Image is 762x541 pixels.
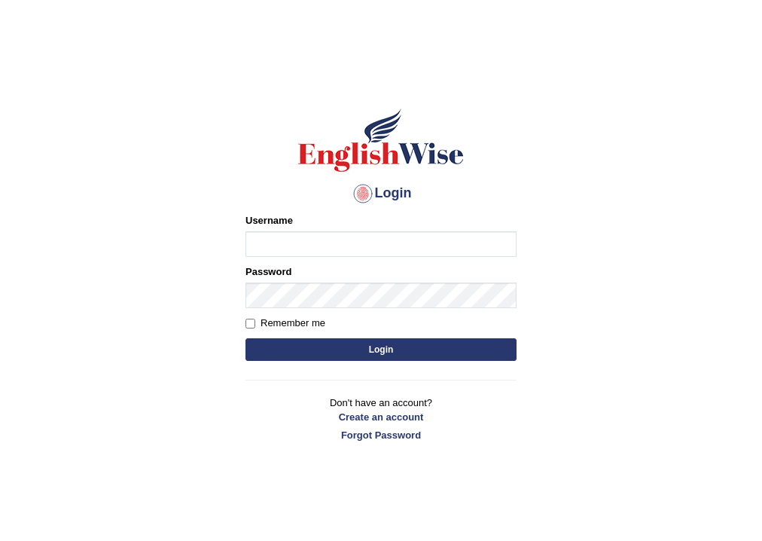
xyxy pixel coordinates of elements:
[245,428,517,442] a: Forgot Password
[245,264,291,279] label: Password
[245,316,325,331] label: Remember me
[245,396,517,442] p: Don't have an account?
[245,182,517,206] h4: Login
[245,319,255,329] input: Remember me
[295,106,467,174] img: Logo of English Wise sign in for intelligent practice with AI
[245,338,517,361] button: Login
[245,410,517,424] a: Create an account
[245,213,293,228] label: Username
